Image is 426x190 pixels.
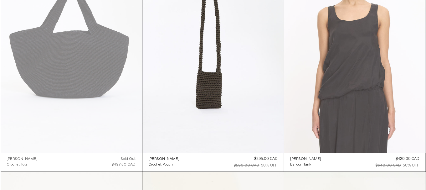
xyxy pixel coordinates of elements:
[7,162,38,167] a: Crochet Tote
[112,162,136,167] div: $497.50 CAD
[290,162,321,167] a: Balloon Tank
[376,163,401,168] div: $840.00 CAD
[149,162,173,167] div: Crochet Pouch
[396,156,419,162] div: $420.00 CAD
[234,163,259,168] div: $590.00 CAD
[149,162,180,167] a: Crochet Pouch
[290,156,321,162] a: [PERSON_NAME]
[261,163,278,168] div: 50% OFF
[7,162,28,167] div: Crochet Tote
[121,156,136,162] div: Sold out
[403,163,419,168] div: 50% OFF
[7,156,38,162] a: [PERSON_NAME]
[254,156,278,162] div: $295.00 CAD
[290,162,311,167] div: Balloon Tank
[149,156,180,162] a: [PERSON_NAME]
